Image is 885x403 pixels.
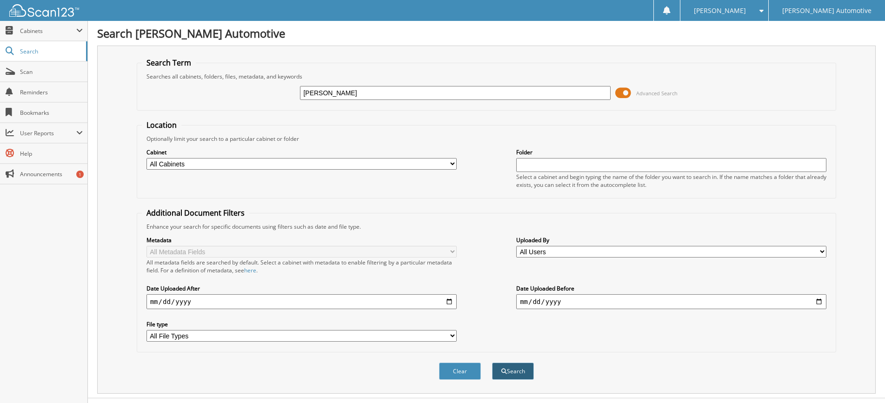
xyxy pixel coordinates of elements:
label: Metadata [146,236,457,244]
button: Clear [439,363,481,380]
label: Folder [516,148,826,156]
span: Scan [20,68,83,76]
div: 1 [76,171,84,178]
button: Search [492,363,534,380]
iframe: Chat Widget [838,358,885,403]
span: Search [20,47,81,55]
legend: Additional Document Filters [142,208,249,218]
span: [PERSON_NAME] Automotive [782,8,872,13]
img: scan123-logo-white.svg [9,4,79,17]
label: File type [146,320,457,328]
label: Date Uploaded After [146,284,457,292]
legend: Search Term [142,58,196,68]
label: Date Uploaded Before [516,284,826,292]
label: Uploaded By [516,236,826,244]
span: Bookmarks [20,109,83,117]
input: start [146,294,457,309]
div: All metadata fields are searched by default. Select a cabinet with metadata to enable filtering b... [146,258,457,274]
input: end [516,294,826,309]
label: Cabinet [146,148,457,156]
h1: Search [PERSON_NAME] Automotive [97,26,876,41]
span: Help [20,150,83,158]
a: here [244,266,256,274]
div: Select a cabinet and begin typing the name of the folder you want to search in. If the name match... [516,173,826,189]
div: Searches all cabinets, folders, files, metadata, and keywords [142,73,832,80]
legend: Location [142,120,181,130]
span: Reminders [20,88,83,96]
div: Enhance your search for specific documents using filters such as date and file type. [142,223,832,231]
div: Optionally limit your search to a particular cabinet or folder [142,135,832,143]
span: Advanced Search [636,90,678,97]
span: Cabinets [20,27,76,35]
span: [PERSON_NAME] [694,8,746,13]
span: Announcements [20,170,83,178]
span: User Reports [20,129,76,137]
